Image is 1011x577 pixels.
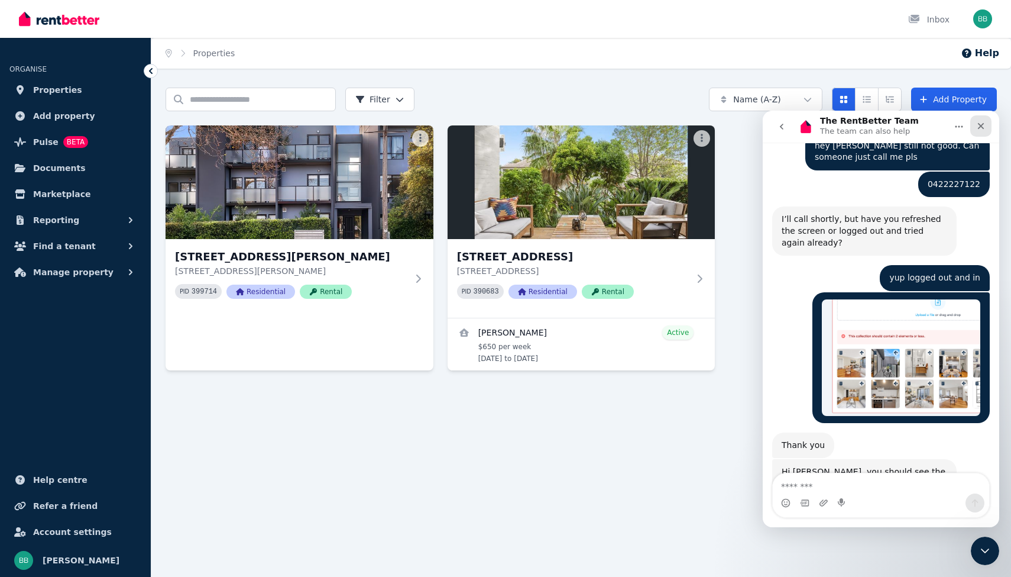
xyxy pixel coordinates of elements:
[694,130,710,147] button: More options
[733,94,781,105] span: Name (A-Z)
[193,49,235,58] a: Properties
[19,10,99,28] img: RentBetter
[33,525,112,539] span: Account settings
[355,94,390,105] span: Filter
[9,130,141,154] a: PulseBETA
[474,288,499,296] code: 390683
[412,130,429,147] button: More options
[9,520,141,544] a: Account settings
[9,65,47,73] span: ORGANISE
[345,88,414,111] button: Filter
[33,187,90,201] span: Marketplace
[582,285,634,299] span: Rental
[911,88,997,111] a: Add Property
[448,318,715,370] a: View details for Jacqueline Gaye Prince
[973,9,992,28] img: Bilal Bordie
[33,239,96,253] span: Find a tenant
[33,473,88,487] span: Help centre
[33,161,86,175] span: Documents
[226,285,295,299] span: Residential
[175,265,407,277] p: [STREET_ADDRESS][PERSON_NAME]
[192,288,217,296] code: 399714
[14,551,33,570] img: Bilal Bordie
[9,494,141,518] a: Refer a friend
[63,136,88,148] span: BETA
[9,182,141,206] a: Marketplace
[9,104,141,128] a: Add property
[180,288,189,295] small: PID
[33,265,114,279] span: Manage property
[763,111,999,527] iframe: Intercom live chat
[9,156,141,180] a: Documents
[462,288,471,295] small: PID
[709,88,822,111] button: Name (A-Z)
[832,88,902,111] div: View options
[33,109,95,123] span: Add property
[166,125,433,318] a: 20/194 Alma Rd, St Kilda[STREET_ADDRESS][PERSON_NAME][STREET_ADDRESS][PERSON_NAME]PID 399714Resid...
[832,88,856,111] button: Card view
[151,38,249,69] nav: Breadcrumb
[961,46,999,60] button: Help
[855,88,879,111] button: Compact list view
[457,265,689,277] p: [STREET_ADDRESS]
[33,83,82,97] span: Properties
[33,135,59,149] span: Pulse
[166,125,433,239] img: 20/194 Alma Rd, St Kilda
[9,78,141,102] a: Properties
[971,537,999,565] iframe: Intercom live chat
[508,285,577,299] span: Residential
[43,553,119,568] span: [PERSON_NAME]
[908,14,950,25] div: Inbox
[878,88,902,111] button: Expanded list view
[300,285,352,299] span: Rental
[33,213,79,227] span: Reporting
[9,468,141,492] a: Help centre
[33,499,98,513] span: Refer a friend
[175,249,407,265] h3: [STREET_ADDRESS][PERSON_NAME]
[9,208,141,232] button: Reporting
[9,260,141,284] button: Manage property
[448,125,715,239] img: 35/111-123 Markeri St, Mermaid Waters
[9,234,141,258] button: Find a tenant
[457,249,689,265] h3: [STREET_ADDRESS]
[448,125,715,318] a: 35/111-123 Markeri St, Mermaid Waters[STREET_ADDRESS][STREET_ADDRESS]PID 390683ResidentialRental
